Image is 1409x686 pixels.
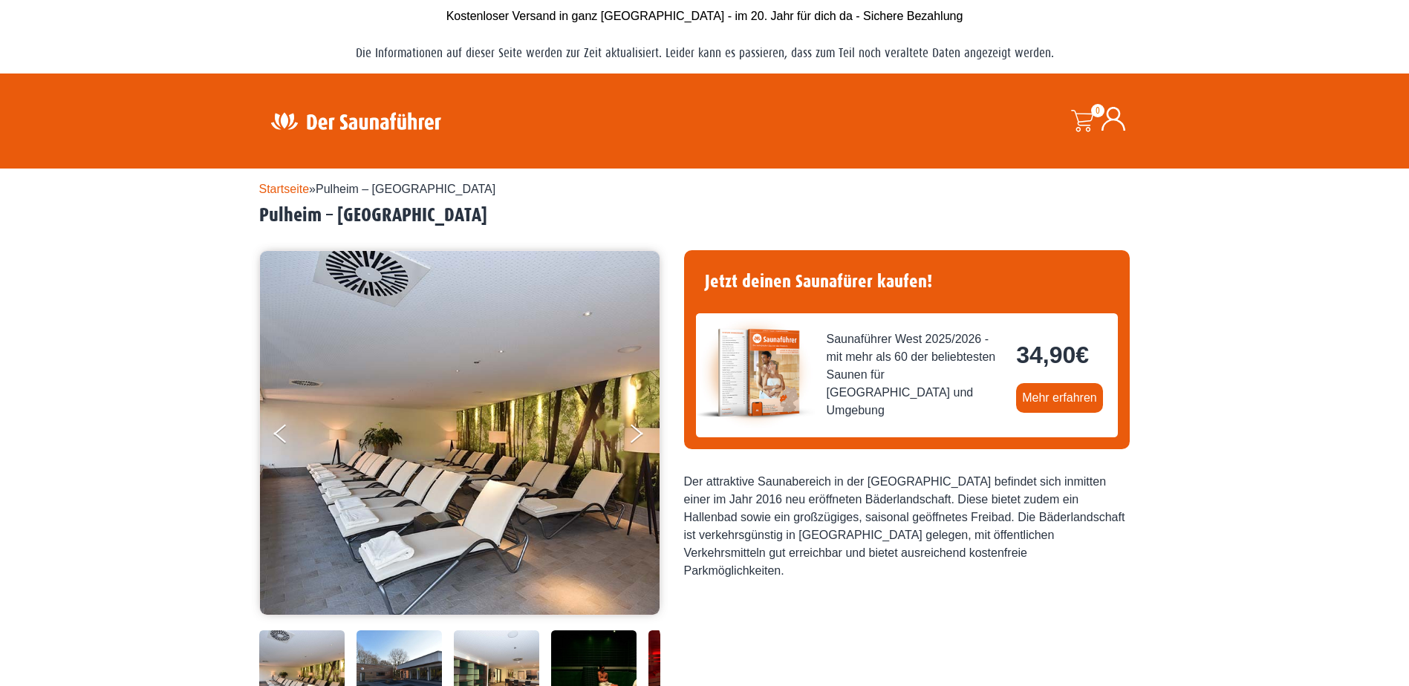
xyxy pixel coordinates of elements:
h2: Pulheim – [GEOGRAPHIC_DATA] [259,204,1151,227]
a: Startseite [259,183,310,195]
span: Pulheim – [GEOGRAPHIC_DATA] [316,183,495,195]
p: Die Informationen auf dieser Seite werden zur Zeit aktualisiert. Leider kann es passieren, dass z... [259,40,1151,66]
span: » [259,183,496,195]
span: Saunaführer West 2025/2026 - mit mehr als 60 der beliebtesten Saunen für [GEOGRAPHIC_DATA] und Um... [827,330,1005,419]
h4: Jetzt deinen Saunafürer kaufen! [696,262,1118,301]
button: Previous [274,418,311,455]
img: der-saunafuehrer-2025-west.jpg [696,313,815,432]
bdi: 34,90 [1016,342,1089,368]
button: Next [628,418,665,455]
a: Mehr erfahren [1016,383,1103,413]
div: Der attraktive Saunabereich in der [GEOGRAPHIC_DATA] befindet sich inmitten einer im Jahr 2016 ne... [684,473,1130,580]
span: Kostenloser Versand in ganz [GEOGRAPHIC_DATA] - im 20. Jahr für dich da - Sichere Bezahlung [446,10,963,22]
span: € [1076,342,1089,368]
span: 0 [1091,104,1104,117]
